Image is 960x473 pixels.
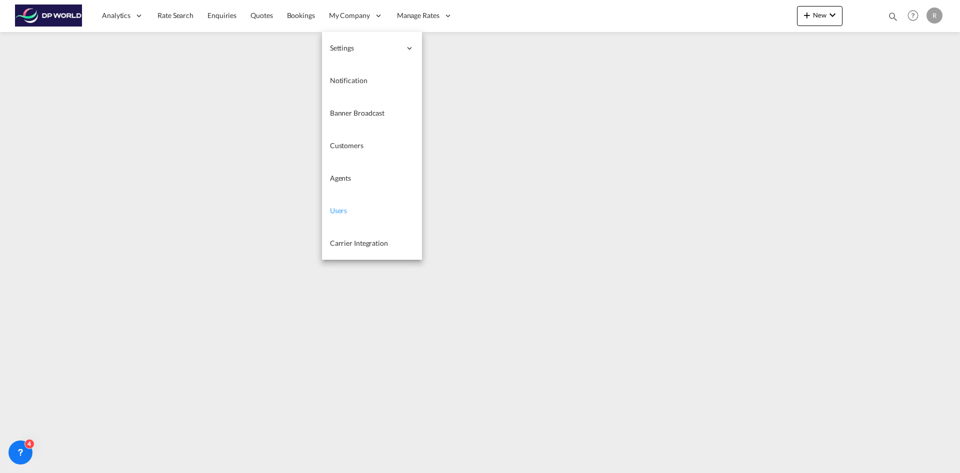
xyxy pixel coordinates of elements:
[15,5,82,27] img: c08ca190194411f088ed0f3ba295208c.png
[801,9,813,21] md-icon: icon-plus 400-fg
[329,11,370,21] span: My Company
[904,7,921,24] span: Help
[797,6,842,26] button: icon-plus 400-fgNewicon-chevron-down
[330,206,347,215] span: Users
[157,11,193,20] span: Rate Search
[330,174,351,182] span: Agents
[801,11,838,19] span: New
[904,7,926,25] div: Help
[330,76,367,85] span: Notification
[322,195,422,227] a: Users
[322,65,422,97] a: Notification
[250,11,272,20] span: Quotes
[887,11,898,26] div: icon-magnify
[102,11,130,21] span: Analytics
[322,32,422,65] div: Settings
[826,9,838,21] md-icon: icon-chevron-down
[330,239,388,247] span: Carrier Integration
[330,109,384,117] span: Banner Broadcast
[397,11,439,21] span: Manage Rates
[322,162,422,195] a: Agents
[322,97,422,130] a: Banner Broadcast
[330,43,401,53] span: Settings
[322,227,422,260] a: Carrier Integration
[926,8,942,24] div: R
[322,130,422,162] a: Customers
[207,11,236,20] span: Enquiries
[887,11,898,22] md-icon: icon-magnify
[330,141,363,150] span: Customers
[287,11,315,20] span: Bookings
